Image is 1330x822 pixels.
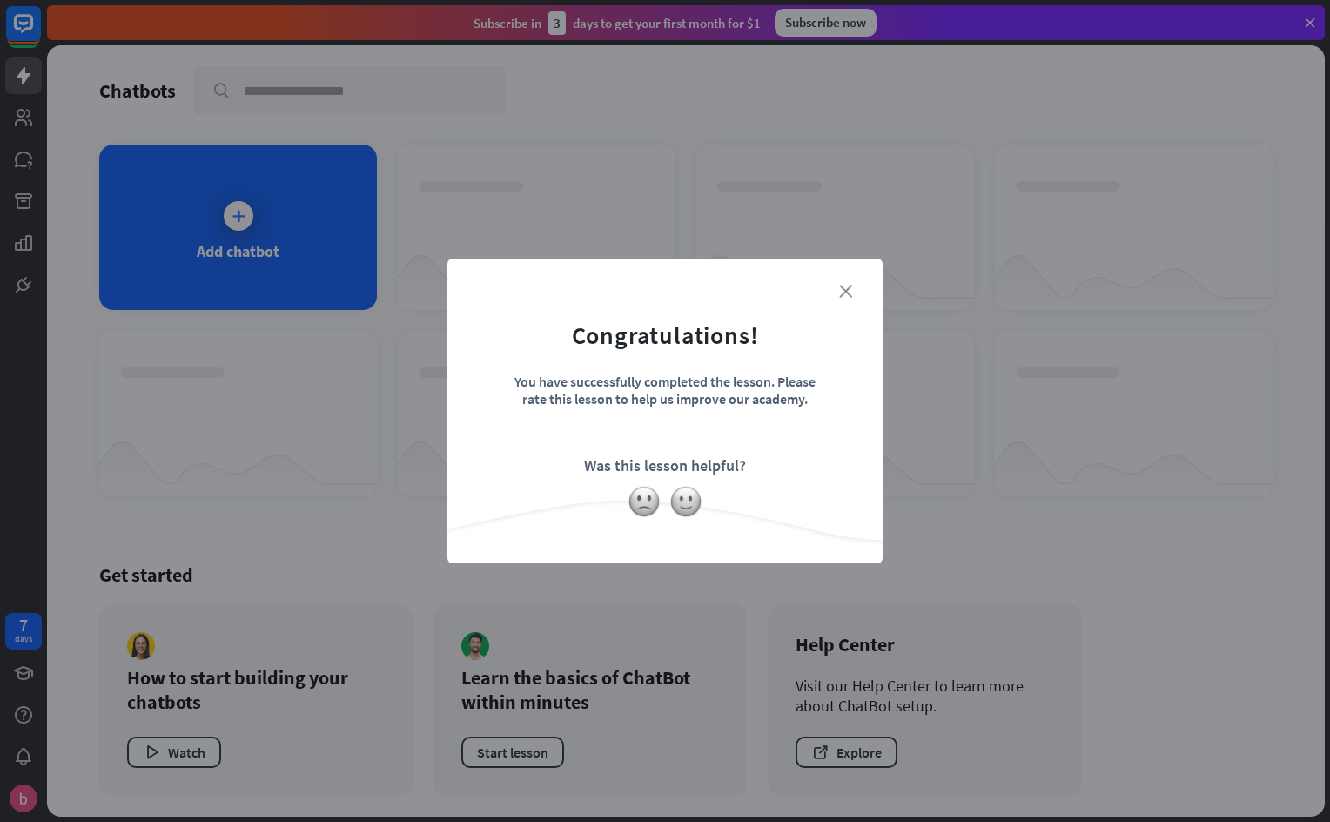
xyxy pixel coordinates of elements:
div: Was this lesson helpful? [584,455,746,475]
img: slightly-frowning-face [628,485,661,518]
img: slightly-smiling-face [669,485,702,518]
i: close [839,285,852,298]
div: You have successfully completed the lesson. Please rate this lesson to help us improve our academy. [513,373,817,434]
div: Congratulations! [572,320,759,351]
